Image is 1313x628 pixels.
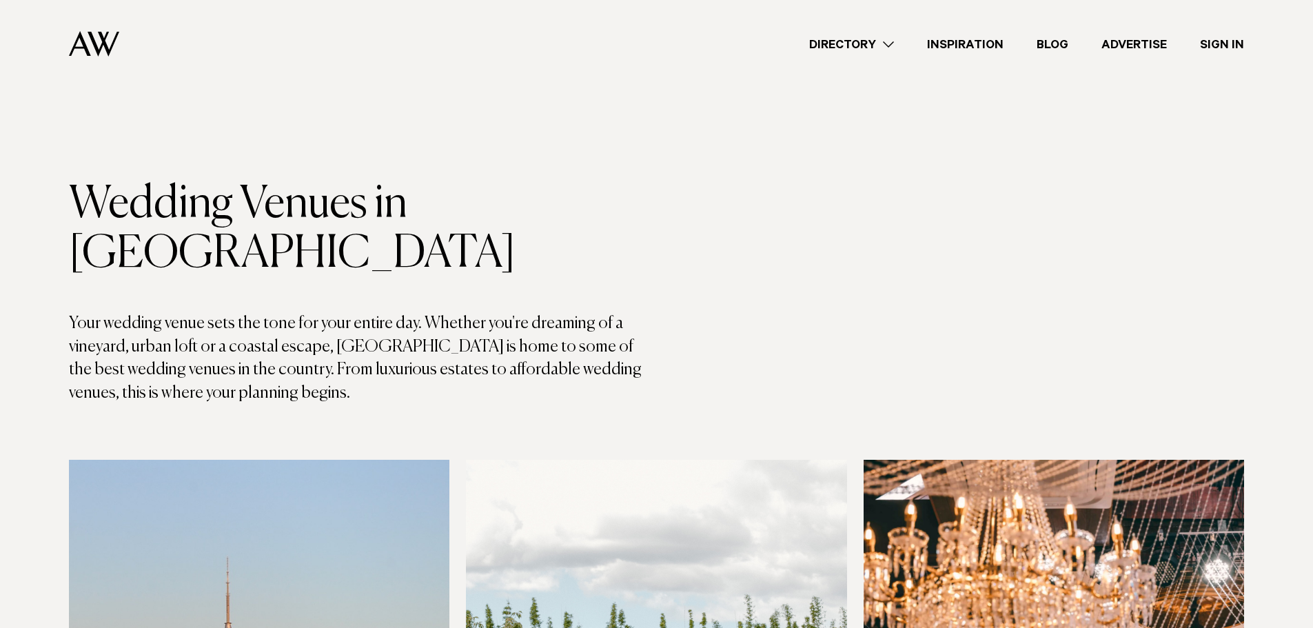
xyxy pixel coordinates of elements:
[69,312,657,405] p: Your wedding venue sets the tone for your entire day. Whether you're dreaming of a vineyard, urba...
[1020,35,1085,54] a: Blog
[69,31,119,57] img: Auckland Weddings Logo
[1183,35,1261,54] a: Sign In
[1085,35,1183,54] a: Advertise
[69,180,657,279] h1: Wedding Venues in [GEOGRAPHIC_DATA]
[910,35,1020,54] a: Inspiration
[793,35,910,54] a: Directory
